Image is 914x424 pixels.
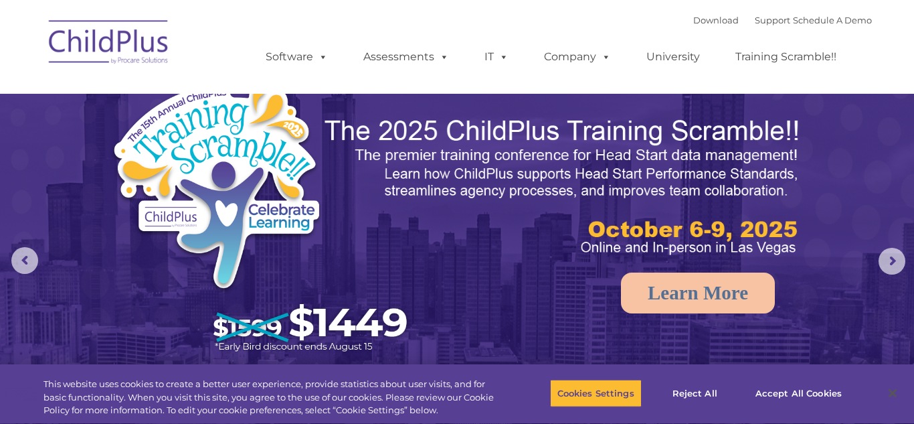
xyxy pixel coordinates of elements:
[550,379,642,407] button: Cookies Settings
[252,44,341,70] a: Software
[350,44,462,70] a: Assessments
[793,15,872,25] a: Schedule A Demo
[186,143,243,153] span: Phone number
[531,44,624,70] a: Company
[748,379,849,407] button: Accept All Cookies
[471,44,522,70] a: IT
[878,378,907,408] button: Close
[43,378,502,417] div: This website uses cookies to create a better user experience, provide statistics about user visit...
[621,273,775,313] a: Learn More
[693,15,739,25] a: Download
[186,88,227,98] span: Last name
[755,15,790,25] a: Support
[722,44,850,70] a: Training Scramble!!
[653,379,737,407] button: Reject All
[693,15,872,25] font: |
[42,11,176,78] img: ChildPlus by Procare Solutions
[633,44,713,70] a: University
